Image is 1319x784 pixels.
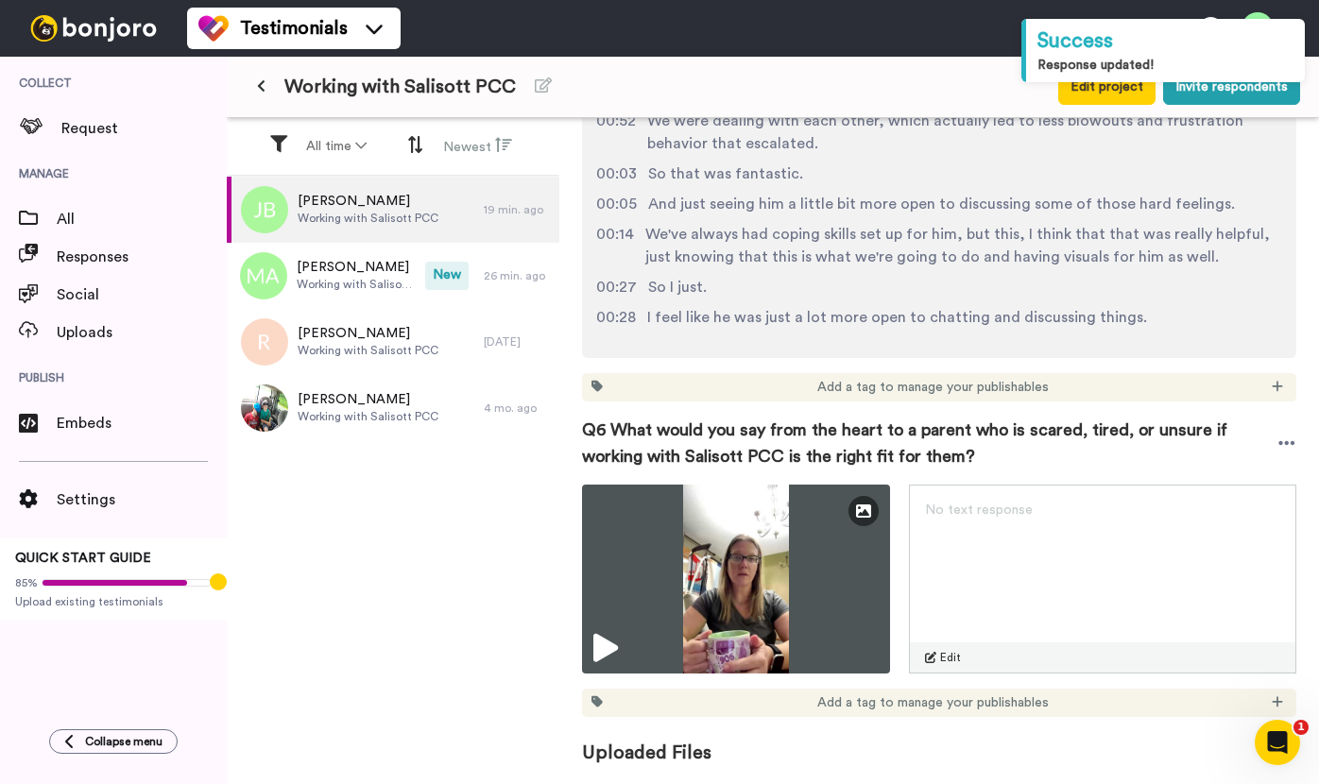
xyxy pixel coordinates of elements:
span: All [57,208,227,230]
span: Embeds [57,412,227,435]
span: 85% [15,575,38,590]
div: 26 min. ago [484,268,550,283]
img: tm-color.svg [198,13,229,43]
span: [PERSON_NAME] [297,258,416,277]
span: Uploaded Files [582,717,1296,766]
div: [DATE] [484,334,550,349]
a: [PERSON_NAME]Working with Salisott PCCNew26 min. ago [227,243,559,309]
span: 00:27 [596,276,637,298]
span: 1 [1293,720,1309,735]
span: Settings [57,488,227,511]
div: 4 mo. ago [484,401,550,416]
span: New [425,262,469,290]
span: 00:28 [596,306,636,329]
span: 00:03 [596,162,637,185]
span: Edit [940,650,961,665]
span: We were dealing with each other, which actually led to less blowouts and frustration behavior tha... [647,110,1282,155]
span: Add a tag to manage your publishables [817,378,1049,397]
span: Collapse menu [85,734,163,749]
span: Working with Salisott PCC [297,277,416,292]
span: No text response [925,503,1033,517]
span: 00:52 [596,110,636,155]
span: So I just. [648,276,707,298]
button: All time [295,129,378,163]
a: [PERSON_NAME]Working with Salisott PCC[DATE] [227,309,559,375]
span: Uploads [57,321,227,344]
span: 00:05 [596,193,637,215]
img: jb.png [241,186,288,233]
div: Response updated! [1037,56,1293,75]
img: bj-logo-header-white.svg [23,15,164,42]
img: 6e9495d7-ee6e-4b97-995b-c837c23d969f-thumbnail_full-1760031389.jpg [582,485,890,673]
span: Working with Salisott PCC [298,343,438,358]
span: Working with Salisott PCC [298,409,438,424]
span: Working with Salisott PCC [284,74,516,100]
button: Collapse menu [49,729,178,754]
span: [PERSON_NAME] [298,390,438,409]
span: Request [61,117,227,140]
span: I feel like he was just a lot more open to chatting and discussing things. [647,306,1147,329]
span: Q6 What would you say from the heart to a parent who is scared, tired, or unsure if working with ... [582,417,1277,469]
span: [PERSON_NAME] [298,324,438,343]
div: Success [1037,26,1293,56]
span: Responses [57,246,227,268]
button: Newest [432,128,523,164]
span: 00:14 [596,223,634,268]
span: We've always had coping skills set up for him, but this, I think that that was really helpful, ju... [645,223,1282,268]
span: QUICK START GUIDE [15,552,151,565]
span: Social [57,283,227,306]
span: And just seeing him a little bit more open to discussing some of those hard feelings. [648,193,1235,215]
div: 19 min. ago [484,202,550,217]
img: 68323446-98d0-4f0a-af5d-6d916697324f.jpeg [241,384,288,432]
span: [PERSON_NAME] [298,192,438,211]
a: [PERSON_NAME]Working with Salisott PCC4 mo. ago [227,375,559,441]
div: Tooltip anchor [210,573,227,590]
span: Add a tag to manage your publishables [817,693,1049,712]
span: So that was fantastic. [648,162,803,185]
span: Testimonials [240,15,348,42]
a: [PERSON_NAME]Working with Salisott PCC19 min. ago [227,177,559,243]
img: r.png [241,318,288,366]
iframe: Intercom live chat [1255,720,1300,765]
img: ma.png [240,252,287,299]
span: Upload existing testimonials [15,594,212,609]
span: Working with Salisott PCC [298,211,438,226]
